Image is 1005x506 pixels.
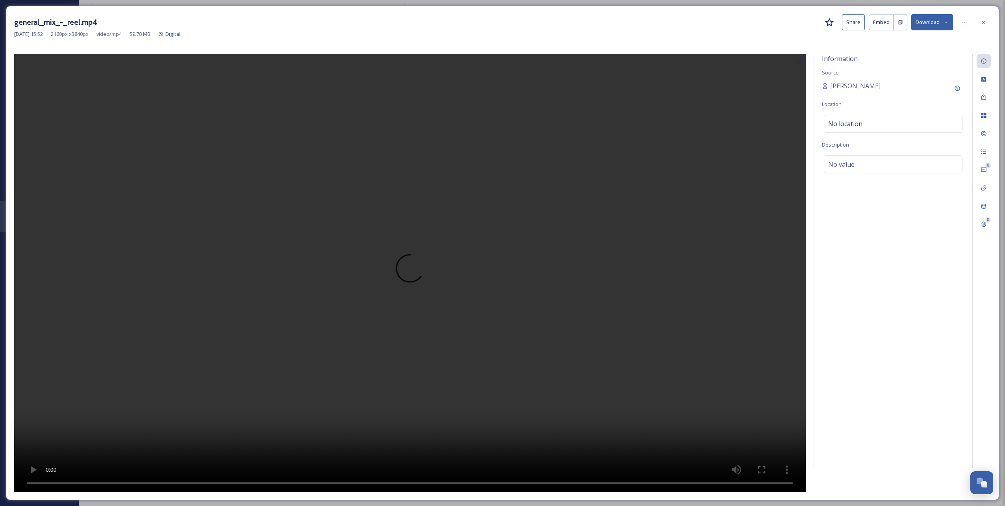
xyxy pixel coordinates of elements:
button: Download [911,14,953,30]
span: video/mp4 [96,30,122,38]
button: Share [842,14,865,30]
span: No location [828,119,862,128]
span: Source [822,69,839,76]
button: Open Chat [970,471,993,494]
button: Embed [869,15,894,30]
h3: general_mix_-_reel.mp4 [14,17,97,28]
div: 0 [985,217,991,223]
span: 59.78 MB [130,30,150,38]
span: Description [822,141,849,148]
span: [DATE] 15:52 [14,30,43,38]
div: 0 [985,163,991,168]
span: Location [822,100,842,108]
span: No value. [828,160,856,169]
span: Digital [165,30,180,37]
span: 2160 px x 3840 px [51,30,89,38]
span: Information [822,54,858,63]
span: [PERSON_NAME] [830,81,881,91]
